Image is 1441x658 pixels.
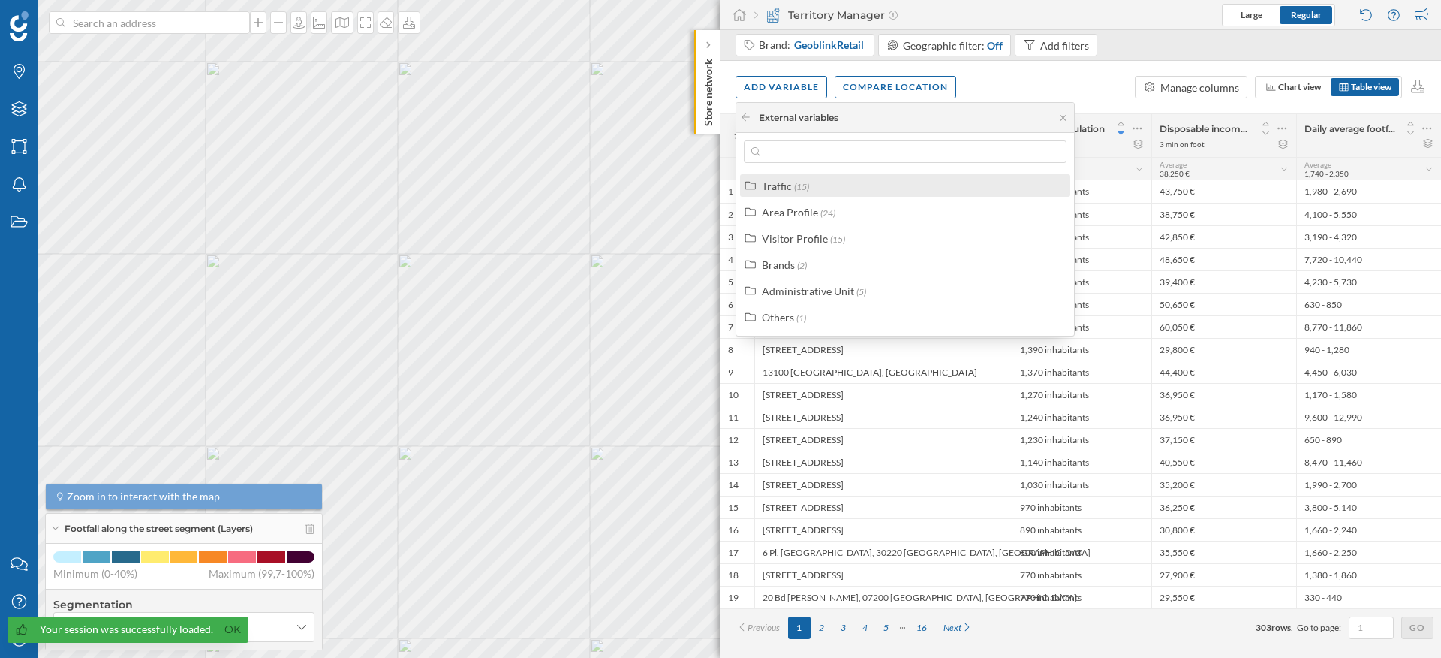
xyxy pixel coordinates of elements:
[1296,383,1441,406] div: 1,170 - 1,580
[1012,563,1151,586] div: 770 inhabitants
[728,299,733,311] div: 6
[754,338,1012,361] div: [STREET_ADDRESS]
[830,234,845,245] span: (15)
[1151,541,1296,563] div: 35,550 €
[1353,620,1389,635] input: 1
[10,11,29,41] img: Geoblink Logo
[754,406,1012,428] div: [STREET_ADDRESS]
[1296,563,1441,586] div: 1,380 - 1,860
[1151,451,1296,473] div: 40,550 €
[728,502,739,514] div: 15
[1012,361,1151,383] div: 1,370 inhabitants
[1151,428,1296,451] div: 37,150 €
[728,434,739,446] div: 12
[1160,80,1239,95] div: Manage columns
[728,524,739,536] div: 16
[1160,169,1190,178] span: 38,250 €
[728,344,733,356] div: 8
[754,563,1012,586] div: [STREET_ADDRESS]
[1151,586,1296,608] div: 29,550 €
[1151,248,1296,270] div: 48,650 €
[1151,496,1296,518] div: 36,250 €
[209,566,314,581] span: Maximum (99,7-100%)
[728,276,733,288] div: 5
[1160,160,1187,169] span: Average
[53,566,137,581] span: Minimum (0-40%)
[1296,248,1441,270] div: 7,720 - 10,440
[1012,338,1151,361] div: 1,390 inhabitants
[766,8,781,23] img: territory-manager.svg
[1151,293,1296,315] div: 50,650 €
[1296,451,1441,473] div: 8,470 - 11,460
[1296,473,1441,496] div: 1,990 - 2,700
[762,180,792,192] div: Traffic
[754,496,1012,518] div: [STREET_ADDRESS]
[856,286,866,297] span: (5)
[1160,123,1251,134] span: Disposable income by household
[1241,9,1262,20] span: Large
[1296,361,1441,383] div: 4,450 - 6,030
[820,207,835,219] span: (24)
[1012,518,1151,541] div: 890 inhabitants
[1291,9,1322,20] span: Regular
[728,209,733,221] div: 2
[1296,406,1441,428] div: 9,600 - 12,990
[65,522,253,536] span: Footfall along the street segment (Layers)
[1296,293,1441,315] div: 630 - 850
[1296,180,1441,203] div: 1,980 - 2,690
[754,8,898,23] div: Territory Manager
[1296,518,1441,541] div: 1,660 - 2,240
[1151,270,1296,293] div: 39,400 €
[1012,586,1151,608] div: 770 inhabitants
[728,231,733,243] div: 3
[728,457,739,469] div: 13
[1012,541,1151,563] div: 800 inhabitants
[1012,293,1151,315] div: 1,430 inhabitants
[40,622,213,637] div: Your session was successfully loaded.
[1304,123,1396,134] span: Daily average footfall between [DATE] and [DATE]
[32,11,86,24] span: Support
[1040,38,1089,53] div: Add filters
[762,258,795,271] div: Brands
[754,428,1012,451] div: [STREET_ADDRESS]
[1351,81,1391,92] span: Table view
[903,39,985,52] span: Geographic filter:
[1304,169,1349,178] span: 1,740 - 2,350
[1151,518,1296,541] div: 30,800 €
[728,389,739,401] div: 10
[754,586,1012,608] div: 20 Bd [PERSON_NAME], 07200 [GEOGRAPHIC_DATA], [GEOGRAPHIC_DATA]
[1296,586,1441,608] div: 330 - 440
[797,260,807,271] span: (2)
[1296,225,1441,248] div: 3,190 - 4,320
[987,38,1003,53] div: Off
[1012,451,1151,473] div: 1,140 inhabitants
[728,569,739,581] div: 18
[759,38,865,53] div: Brand:
[1151,180,1296,203] div: 43,750 €
[762,285,854,297] div: Administrative Unit
[1296,541,1441,563] div: 1,660 - 2,250
[1012,203,1151,225] div: 2,190 inhabitants
[221,621,245,638] a: Ok
[796,312,806,324] span: (1)
[701,53,716,126] p: Store network
[1151,383,1296,406] div: 36,950 €
[728,254,733,266] div: 4
[1012,496,1151,518] div: 970 inhabitants
[728,367,733,379] div: 9
[1012,270,1151,293] div: 1,680 inhabitants
[1256,622,1271,633] span: 303
[1296,428,1441,451] div: 650 - 890
[1012,180,1151,203] div: 3,240 inhabitants
[1160,139,1205,149] div: 3 min on foot
[1296,270,1441,293] div: 4,230 - 5,730
[728,129,747,143] span: #
[754,451,1012,473] div: [STREET_ADDRESS]
[1296,496,1441,518] div: 3,800 - 5,140
[1151,361,1296,383] div: 44,400 €
[1012,225,1151,248] div: 2,000 inhabitants
[754,473,1012,496] div: [STREET_ADDRESS]
[794,38,864,53] span: GeoblinkRetail
[754,361,1012,383] div: 13100 [GEOGRAPHIC_DATA], [GEOGRAPHIC_DATA]
[1012,406,1151,428] div: 1,240 inhabitants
